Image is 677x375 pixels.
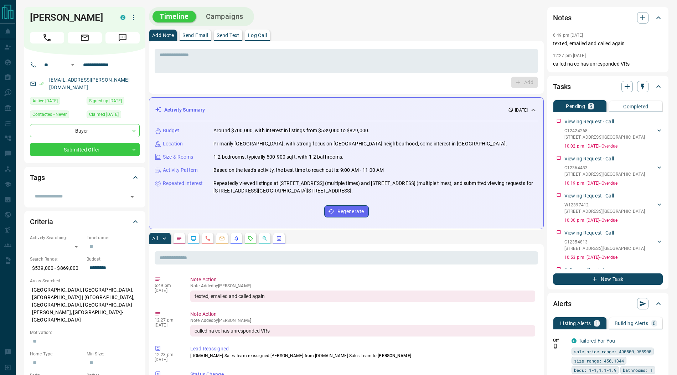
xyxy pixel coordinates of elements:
p: $539,000 - $869,000 [30,262,83,274]
p: Viewing Request - Call [564,118,614,125]
span: beds: 1-1,1.1-1.9 [574,366,616,374]
p: 10:02 p.m. [DATE] - Overdue [564,143,663,149]
p: Follow up Reminder [564,266,609,274]
p: Repeated Interest [163,180,203,187]
svg: Lead Browsing Activity [191,236,196,241]
h2: Criteria [30,216,53,227]
div: Activity Summary[DATE] [155,103,538,117]
p: 10:53 p.m. [DATE] - Overdue [564,254,663,261]
p: Completed [623,104,648,109]
p: C12364433 [564,165,645,171]
p: Note Added by [PERSON_NAME] [190,318,535,323]
div: Sun Oct 05 2025 [30,97,83,107]
p: texted, emailed and called again [553,40,663,47]
span: Call [30,32,64,43]
p: 0 [653,321,656,326]
p: Pending [566,104,585,109]
p: Around $700,000, with interest in listings from $539,000 to $829,000. [213,127,369,134]
span: bathrooms: 1 [623,366,653,374]
p: Building Alerts [615,321,648,326]
div: condos.ca [572,338,577,343]
div: Notes [553,9,663,26]
svg: Agent Actions [276,236,282,241]
p: 12:27 pm [DATE] [553,53,586,58]
h1: [PERSON_NAME] [30,12,110,23]
p: Budget: [87,256,140,262]
svg: Requests [248,236,253,241]
div: Alerts [553,295,663,312]
p: [DATE] [155,357,180,362]
p: Min Size: [87,351,140,357]
span: sale price range: 490500,955900 [574,348,651,355]
p: Note Action [190,276,535,283]
p: 12:27 pm [155,318,180,323]
svg: Push Notification Only [553,344,558,349]
span: Signed up [DATE] [89,97,122,104]
p: Areas Searched: [30,278,140,284]
div: Submitted Offer [30,143,140,156]
p: [GEOGRAPHIC_DATA], [GEOGRAPHIC_DATA], [GEOGRAPHIC_DATA] | [GEOGRAPHIC_DATA], [GEOGRAPHIC_DATA], [... [30,284,140,326]
p: Based on the lead's activity, the best time to reach out is: 9:00 AM - 11:00 AM [213,166,384,174]
p: C12354813 [564,239,645,245]
p: [STREET_ADDRESS] , [GEOGRAPHIC_DATA] [564,134,645,140]
p: Listing Alerts [560,321,591,326]
div: Tue Oct 07 2025 [87,111,140,120]
p: 6:49 pm [155,283,180,288]
svg: Listing Alerts [233,236,239,241]
p: Add Note [152,33,174,38]
p: All [152,236,158,241]
span: Active [DATE] [32,97,58,104]
p: [DATE] [155,323,180,328]
p: Viewing Request - Call [564,229,614,237]
button: Open [68,61,77,69]
p: Viewing Request - Call [564,155,614,163]
div: C12424268[STREET_ADDRESS],[GEOGRAPHIC_DATA] [564,126,663,142]
p: [DOMAIN_NAME] Sales Team reassigned [PERSON_NAME] from [DOMAIN_NAME] Sales Team to [190,353,535,359]
p: Home Type: [30,351,83,357]
span: [PERSON_NAME] [378,353,411,358]
p: Send Email [182,33,208,38]
button: Regenerate [324,205,369,217]
p: 1-2 bedrooms, typically 500-900 sqft, with 1-2 bathrooms. [213,153,344,161]
p: Note Action [190,310,535,318]
svg: Calls [205,236,211,241]
p: 10:19 p.m. [DATE] - Overdue [564,180,663,186]
a: [EMAIL_ADDRESS][PERSON_NAME][DOMAIN_NAME] [49,77,130,90]
div: C12354813[STREET_ADDRESS],[GEOGRAPHIC_DATA] [564,237,663,253]
p: Off [553,337,567,344]
div: condos.ca [120,15,125,20]
p: [DATE] [155,288,180,293]
p: [STREET_ADDRESS] , [GEOGRAPHIC_DATA] [564,171,645,178]
p: Viewing Request - Call [564,192,614,200]
button: Open [127,192,137,202]
h2: Tasks [553,81,571,92]
h2: Tags [30,172,45,183]
p: Search Range: [30,256,83,262]
div: Thu Feb 22 2018 [87,97,140,107]
svg: Emails [219,236,225,241]
p: 5 [589,104,592,109]
p: Size & Rooms [163,153,193,161]
p: Budget [163,127,179,134]
div: Criteria [30,213,140,230]
h2: Alerts [553,298,572,309]
h2: Notes [553,12,572,24]
p: [STREET_ADDRESS] , [GEOGRAPHIC_DATA] [564,208,645,215]
div: called na cc has unresponded VRs [190,325,535,337]
p: 1 [595,321,598,326]
svg: Opportunities [262,236,268,241]
div: Tasks [553,78,663,95]
span: Message [105,32,140,43]
p: 12:23 pm [155,352,180,357]
span: Claimed [DATE] [89,111,119,118]
p: [DATE] [515,107,528,113]
p: Log Call [248,33,267,38]
div: Tags [30,169,140,186]
p: 6:49 pm [DATE] [553,33,583,38]
div: texted, emailed and called again [190,291,535,302]
p: called na cc has unresponded VRs [553,60,663,68]
p: C12424268 [564,128,645,134]
p: Actively Searching: [30,235,83,241]
p: Primarily [GEOGRAPHIC_DATA], with strong focus on [GEOGRAPHIC_DATA] neighbourhood, some interest ... [213,140,507,148]
span: Contacted - Never [32,111,67,118]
